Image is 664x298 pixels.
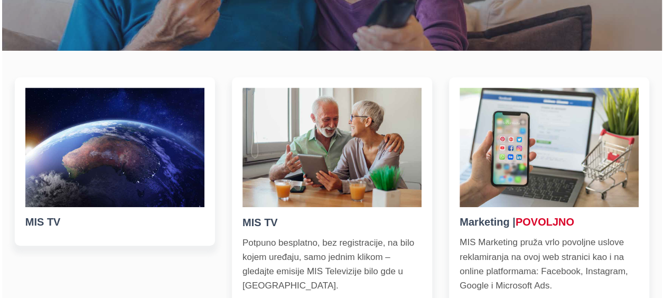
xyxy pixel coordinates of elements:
[460,235,639,293] p: MIS Marketing pruža vrlo povoljne uslove reklamiranja na ovoj web stranici kao i na online platfo...
[25,214,204,230] h5: MIS TV
[460,214,639,230] h5: Marketing |
[242,215,422,230] h5: MIS TV
[516,216,574,228] red: POVOLJNO
[242,236,422,293] p: Potpuno besplatno, bez registracije, na bilo kojem uređaju, samo jednim klikom – gledajte emisije...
